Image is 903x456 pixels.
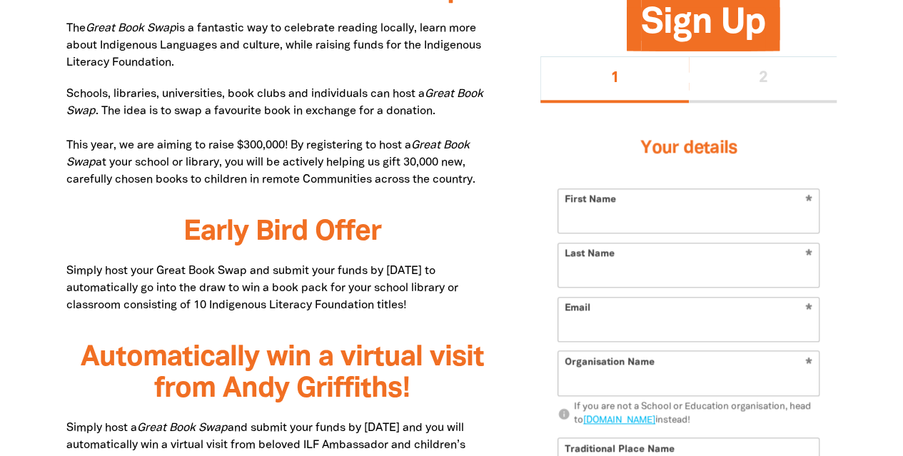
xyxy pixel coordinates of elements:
div: If you are not a School or Education organisation, head to instead! [574,400,820,428]
em: Great Book Swap [66,89,483,116]
span: Sign Up [641,8,765,51]
em: Great Book Swap [66,141,470,168]
a: [DOMAIN_NAME] [583,417,655,425]
em: Great Book Swap [137,423,228,433]
i: info [558,408,570,421]
p: The is a fantastic way to celebrate reading locally, learn more about Indigenous Languages and cu... [66,20,498,71]
button: Stage 1 [540,57,689,103]
em: Great Book Swap [86,24,176,34]
p: Simply host your Great Book Swap and submit your funds by [DATE] to automatically go into the dra... [66,263,498,314]
p: Schools, libraries, universities, book clubs and individuals can host a . The idea is to swap a f... [66,86,498,188]
h3: Your details [558,120,819,177]
span: Automatically win a virtual visit from Andy Griffiths! [80,345,483,402]
span: Early Bird Offer [183,219,380,245]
